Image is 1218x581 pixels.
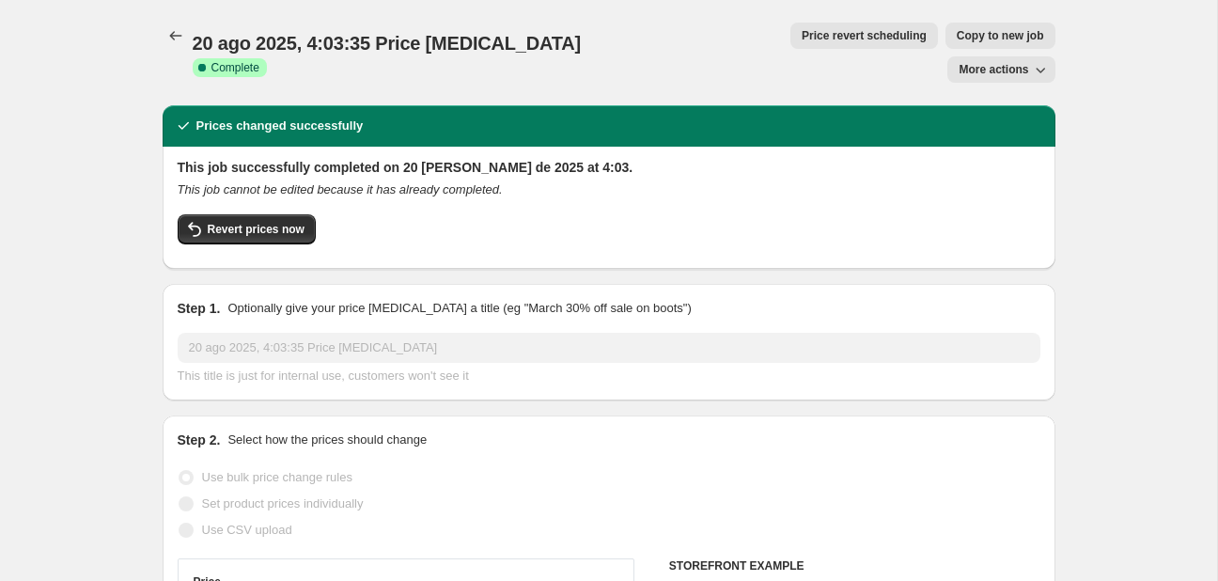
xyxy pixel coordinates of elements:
button: Price change jobs [163,23,189,49]
h2: This job successfully completed on 20 [PERSON_NAME] de 2025 at 4:03. [178,158,1040,177]
input: 30% off holiday sale [178,333,1040,363]
span: Price revert scheduling [802,28,927,43]
h2: Step 1. [178,299,221,318]
button: Copy to new job [945,23,1055,49]
span: Use bulk price change rules [202,470,352,484]
button: More actions [947,56,1054,83]
p: Optionally give your price [MEDICAL_DATA] a title (eg "March 30% off sale on boots") [227,299,691,318]
span: Revert prices now [208,222,304,237]
span: Copy to new job [957,28,1044,43]
h2: Prices changed successfully [196,117,364,135]
button: Revert prices now [178,214,316,244]
span: This title is just for internal use, customers won't see it [178,369,469,383]
span: Set product prices individually [202,496,364,510]
span: More actions [959,62,1028,77]
h2: Step 2. [178,431,221,449]
button: Price revert scheduling [790,23,938,49]
span: 20 ago 2025, 4:03:35 Price [MEDICAL_DATA] [193,33,581,54]
span: Complete [211,60,259,75]
i: This job cannot be edited because it has already completed. [178,182,503,196]
p: Select how the prices should change [227,431,427,449]
h6: STOREFRONT EXAMPLE [669,558,1040,573]
span: Use CSV upload [202,523,292,537]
